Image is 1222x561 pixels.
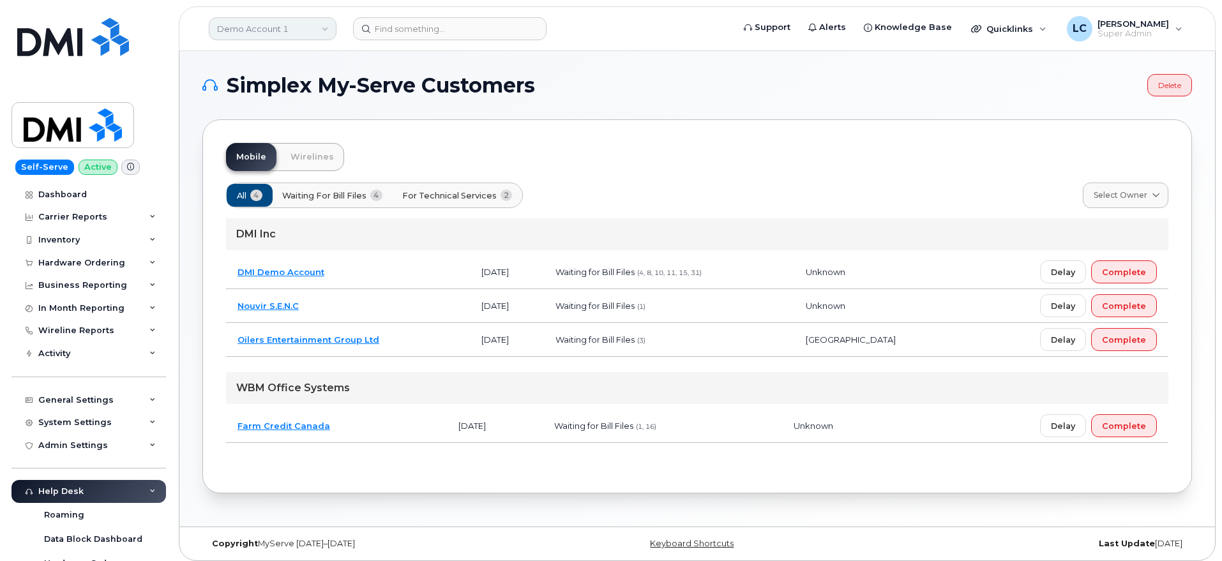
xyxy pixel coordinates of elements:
span: Waiting for Bill Files [555,301,635,311]
span: Waiting for Bill Files [282,190,366,202]
a: DMI Demo Account [238,267,324,277]
a: Keyboard Shortcuts [650,539,734,548]
span: (1) [637,303,645,311]
span: Unknown [794,421,833,431]
div: DMI Inc [226,218,1168,250]
span: Unknown [806,301,845,311]
span: Complete [1102,266,1146,278]
span: Complete [1102,420,1146,432]
a: Mobile [226,143,276,171]
a: Nouvir S.E.N.C [238,301,299,311]
strong: Last Update [1099,539,1155,548]
button: Delay [1040,260,1086,283]
button: Complete [1091,414,1157,437]
strong: Copyright [212,539,258,548]
span: (1, 16) [636,423,656,431]
button: Delay [1040,414,1086,437]
span: For Technical Services [402,190,497,202]
a: Wirelines [280,143,344,171]
button: Complete [1091,294,1157,317]
div: MyServe [DATE]–[DATE] [202,539,532,549]
span: Delay [1051,420,1075,432]
span: 4 [370,190,382,201]
span: (4, 8, 10, 11, 15, 31) [637,269,702,277]
span: Waiting for Bill Files [555,267,635,277]
span: Waiting for Bill Files [555,334,635,345]
td: [DATE] [470,323,545,357]
span: Select Owner [1094,190,1147,201]
span: (3) [637,336,645,345]
span: [GEOGRAPHIC_DATA] [806,334,896,345]
a: Oilers Entertainment Group Ltd [238,334,379,345]
button: Complete [1091,328,1157,351]
span: Waiting for Bill Files [554,421,633,431]
span: Unknown [806,267,845,277]
span: Delay [1051,300,1075,312]
span: Delay [1051,334,1075,346]
div: WBM Office Systems [226,372,1168,404]
button: Delay [1040,328,1086,351]
a: Farm Credit Canada [238,421,330,431]
div: [DATE] [862,539,1192,549]
button: Complete [1091,260,1157,283]
span: Complete [1102,334,1146,346]
span: Simplex My-Serve Customers [227,76,535,95]
a: Select Owner [1083,183,1168,208]
button: Delay [1040,294,1086,317]
a: Delete [1147,74,1192,96]
span: Delay [1051,266,1075,278]
td: [DATE] [470,289,545,323]
span: 2 [501,190,513,201]
td: [DATE] [470,255,545,289]
td: [DATE] [447,409,543,443]
span: Complete [1102,300,1146,312]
